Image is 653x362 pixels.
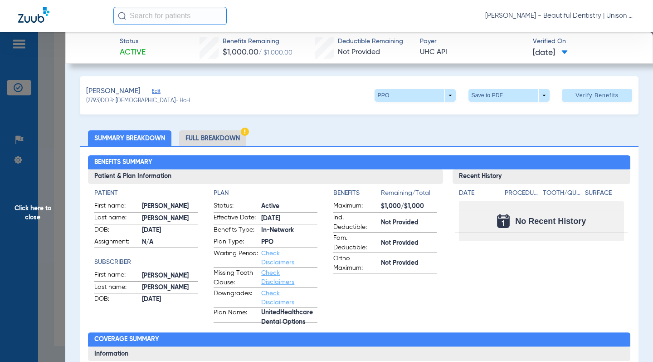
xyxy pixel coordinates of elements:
[94,237,139,248] span: Assignment:
[86,97,190,105] span: (2793) DOB: [DEMOGRAPHIC_DATA] - HoH
[94,188,198,198] h4: Patient
[453,169,630,184] h3: Recent History
[142,226,198,235] span: [DATE]
[261,238,317,247] span: PPO
[214,268,258,288] span: Missing Tooth Clause:
[338,37,403,46] span: Deductible Remaining
[88,130,171,146] li: Summary Breakdown
[88,169,443,184] h3: Patient & Plan Information
[94,283,139,293] span: Last name:
[223,37,292,46] span: Benefits Remaining
[142,295,198,304] span: [DATE]
[533,37,638,46] span: Verified On
[543,188,582,201] app-breakdown-title: Tooth/Quad
[214,225,258,236] span: Benefits Type:
[214,188,317,198] h4: Plan
[459,188,497,198] h4: Date
[505,188,539,198] h4: Procedure
[214,237,258,248] span: Plan Type:
[333,188,381,201] app-breakdown-title: Benefits
[258,50,292,56] span: / $1,000.00
[214,249,258,267] span: Waiting Period:
[585,188,624,201] app-breakdown-title: Surface
[214,213,258,224] span: Effective Date:
[94,225,139,236] span: DOB:
[142,238,198,247] span: N/A
[94,201,139,212] span: First name:
[88,155,630,170] h2: Benefits Summary
[333,188,381,198] h4: Benefits
[241,128,249,136] img: Hazard
[261,313,317,322] span: UnitedHealthcare Dental Options
[420,47,525,58] span: UHC API
[533,47,568,59] span: [DATE]
[88,347,630,361] h3: Information
[562,89,632,102] button: Verify Benefits
[381,188,437,201] span: Remaining/Total
[261,202,317,211] span: Active
[113,7,227,25] input: Search for patients
[515,217,586,226] span: No Recent History
[118,12,126,20] img: Search Icon
[94,270,139,281] span: First name:
[142,283,198,293] span: [PERSON_NAME]
[608,318,653,362] iframe: Chat Widget
[585,188,624,198] h4: Surface
[214,308,258,322] span: Plan Name:
[261,270,294,285] a: Check Disclaimers
[179,130,246,146] li: Full Breakdown
[223,48,258,56] span: $1,000.00
[333,233,378,253] span: Fam. Deductible:
[94,258,198,267] h4: Subscriber
[120,47,146,58] span: Active
[575,92,619,99] span: Verify Benefits
[381,218,437,228] span: Not Provided
[459,188,497,201] app-breakdown-title: Date
[543,188,582,198] h4: Tooth/Quad
[94,294,139,305] span: DOB:
[333,254,378,273] span: Ortho Maximum:
[381,258,437,268] span: Not Provided
[142,214,198,223] span: [PERSON_NAME]
[485,11,635,20] span: [PERSON_NAME] - Beautiful Dentistry | Unison Dental Group
[88,332,630,347] h2: Coverage Summary
[261,250,294,266] a: Check Disclaimers
[381,238,437,248] span: Not Provided
[497,214,510,228] img: Calendar
[333,213,378,232] span: Ind. Deductible:
[375,89,456,102] button: PPO
[261,214,317,223] span: [DATE]
[142,271,198,281] span: [PERSON_NAME]
[152,88,160,97] span: Edit
[94,213,139,224] span: Last name:
[214,201,258,212] span: Status:
[381,202,437,211] span: $1,000/$1,000
[86,86,141,97] span: [PERSON_NAME]
[120,37,146,46] span: Status
[142,202,198,211] span: [PERSON_NAME]
[214,289,258,307] span: Downgrades:
[18,7,49,23] img: Zuub Logo
[505,188,539,201] app-breakdown-title: Procedure
[468,89,550,102] button: Save to PDF
[333,201,378,212] span: Maximum:
[420,37,525,46] span: Payer
[338,49,380,56] span: Not Provided
[261,290,294,306] a: Check Disclaimers
[261,226,317,235] span: In-Network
